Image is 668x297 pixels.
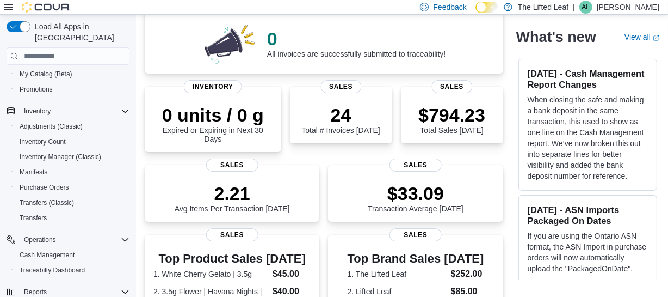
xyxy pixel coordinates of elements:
span: Sales [389,159,442,172]
span: Traceabilty Dashboard [20,266,85,275]
div: All invoices are successfully submitted to traceability! [267,28,446,58]
a: My Catalog (Beta) [15,68,77,81]
span: Feedback [433,2,466,13]
button: Transfers [11,210,134,226]
p: [PERSON_NAME] [597,1,659,14]
span: Inventory Manager (Classic) [20,153,101,161]
div: Total Sales [DATE] [418,104,485,135]
a: Promotions [15,83,57,96]
div: Transaction Average [DATE] [368,183,463,213]
a: Cash Management [15,248,79,262]
button: Inventory [20,105,55,118]
div: Avg Items Per Transaction [DATE] [175,183,290,213]
p: $33.09 [368,183,463,204]
p: 24 [301,104,380,126]
dd: $45.00 [273,268,311,281]
span: Sales [320,80,361,93]
h3: Top Product Sales [DATE] [153,252,311,265]
span: My Catalog (Beta) [20,70,72,78]
p: The Lifted Leaf [518,1,568,14]
span: Manifests [15,166,129,179]
span: Manifests [20,168,47,177]
span: Adjustments (Classic) [15,120,129,133]
a: Manifests [15,166,52,179]
div: Expired or Expiring in Next 30 Days [153,104,273,143]
span: Purchase Orders [15,181,129,194]
span: Inventory [24,107,51,116]
span: Purchase Orders [20,183,69,192]
img: Cova [22,2,71,13]
span: Traceabilty Dashboard [15,264,129,277]
img: 0 [202,21,258,65]
a: Inventory Manager (Classic) [15,150,106,163]
span: Sales [206,228,258,241]
span: Inventory Count [20,137,66,146]
svg: External link [653,34,659,41]
span: Inventory Count [15,135,129,148]
span: Operations [20,233,129,246]
a: Purchase Orders [15,181,73,194]
span: AL [582,1,590,14]
button: Promotions [11,82,134,97]
span: Transfers (Classic) [20,198,74,207]
div: Anna Lutz [579,1,592,14]
button: My Catalog (Beta) [11,66,134,82]
div: Total # Invoices [DATE] [301,104,380,135]
span: Transfers (Classic) [15,196,129,209]
dt: 1. White Cherry Gelato | 3.5g [153,269,268,280]
span: Reports [24,288,47,296]
span: Cash Management [15,248,129,262]
p: $794.23 [418,104,485,126]
button: Operations [20,233,60,246]
a: View allExternal link [624,33,659,41]
a: Inventory Count [15,135,70,148]
p: When closing the safe and making a bank deposit in the same transaction, this used to show as one... [528,94,648,181]
dt: 1. The Lifted Leaf [348,269,447,280]
h3: [DATE] - Cash Management Report Changes [528,68,648,90]
button: Operations [2,232,134,247]
span: Promotions [15,83,129,96]
span: Operations [24,235,56,244]
button: Inventory [2,104,134,119]
a: Adjustments (Classic) [15,120,87,133]
span: Load All Apps in [GEOGRAPHIC_DATA] [30,21,129,43]
span: Adjustments (Classic) [20,122,83,131]
button: Manifests [11,165,134,180]
p: 0 units / 0 g [153,104,273,126]
span: Cash Management [20,251,75,259]
span: Inventory [184,80,242,93]
span: Sales [389,228,442,241]
h2: What's new [516,28,596,46]
h3: [DATE] - ASN Imports Packaged On Dates [528,204,648,226]
button: Inventory Manager (Classic) [11,149,134,165]
span: Sales [206,159,258,172]
span: Transfers [15,211,129,225]
p: 2.21 [175,183,290,204]
a: Traceabilty Dashboard [15,264,89,277]
span: Sales [431,80,472,93]
p: 0 [267,28,446,50]
span: Inventory Manager (Classic) [15,150,129,163]
button: Transfers (Classic) [11,195,134,210]
span: My Catalog (Beta) [15,68,129,81]
p: | [573,1,575,14]
button: Inventory Count [11,134,134,149]
span: Inventory [20,105,129,118]
dt: 2. Lifted Leaf [348,286,447,297]
a: Transfers [15,211,51,225]
span: Transfers [20,214,47,222]
dd: $252.00 [451,268,484,281]
button: Traceabilty Dashboard [11,263,134,278]
a: Transfers (Classic) [15,196,78,209]
button: Adjustments (Classic) [11,119,134,134]
input: Dark Mode [475,2,498,13]
span: Promotions [20,85,53,94]
button: Cash Management [11,247,134,263]
p: If you are using the Ontario ASN format, the ASN Import in purchase orders will now automatically... [528,231,648,274]
h3: Top Brand Sales [DATE] [348,252,484,265]
button: Purchase Orders [11,180,134,195]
